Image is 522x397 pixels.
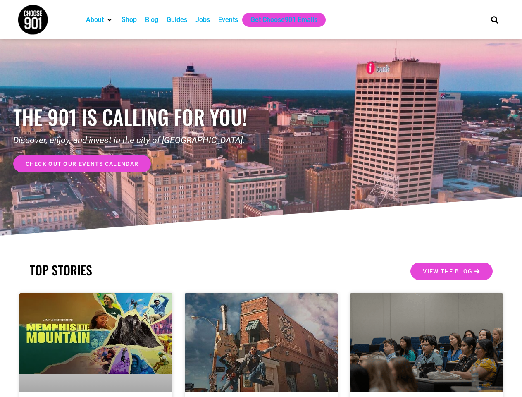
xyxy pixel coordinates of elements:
a: Blog [145,15,158,25]
h1: the 901 is calling for you! [13,105,261,129]
a: Guides [167,15,187,25]
nav: Main nav [82,13,477,27]
a: Shop [122,15,137,25]
a: check out our events calendar [13,155,151,172]
a: Jobs [195,15,210,25]
div: Search [488,13,501,26]
p: Discover, enjoy, and invest in the city of [GEOGRAPHIC_DATA]. [13,134,261,147]
a: About [86,15,104,25]
div: About [82,13,117,27]
span: View the Blog [423,268,472,274]
a: Two people jumping in front of a building with a guitar, featuring The Edge. [185,293,338,392]
a: A group of students sit attentively in a lecture hall, listening to a presentation. Some have not... [350,293,503,392]
a: Events [218,15,238,25]
span: check out our events calendar [26,161,139,167]
a: View the Blog [410,263,492,280]
h2: TOP STORIES [30,263,257,277]
a: Get Choose901 Emails [250,15,317,25]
